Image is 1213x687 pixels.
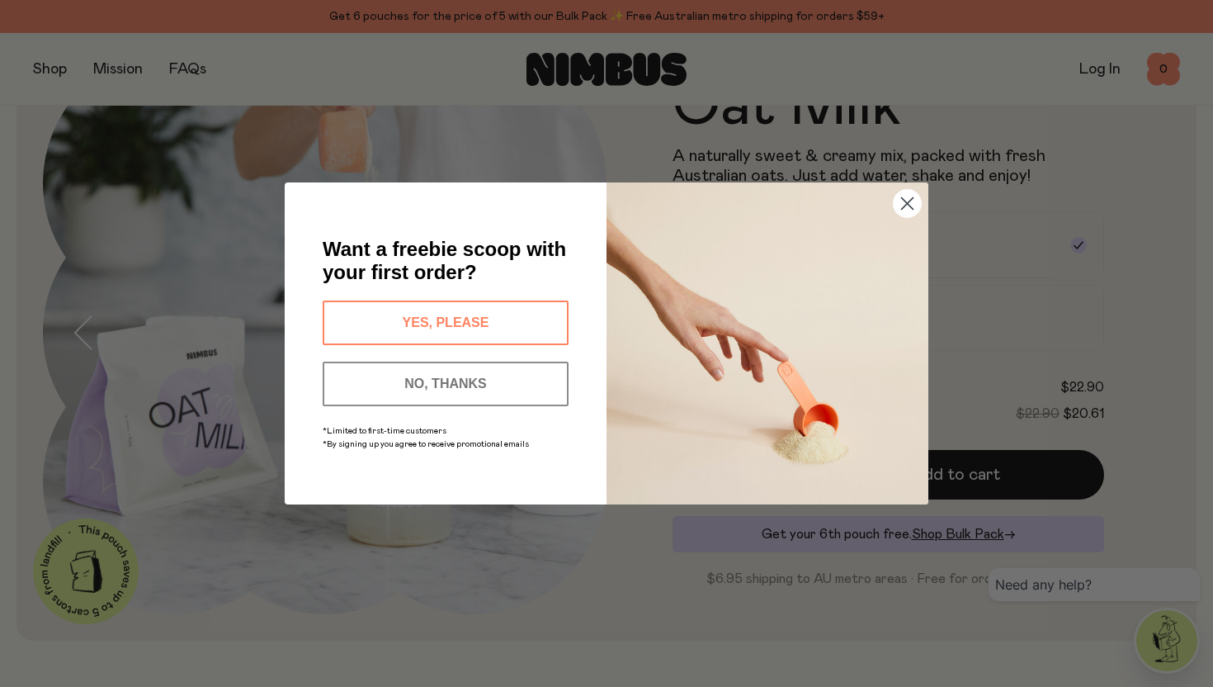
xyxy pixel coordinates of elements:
span: Want a freebie scoop with your first order? [323,238,566,283]
span: *By signing up you agree to receive promotional emails [323,440,529,448]
button: Close dialog [893,189,922,218]
img: c0d45117-8e62-4a02-9742-374a5db49d45.jpeg [606,182,928,505]
span: *Limited to first-time customers [323,427,446,435]
button: NO, THANKS [323,362,569,406]
button: YES, PLEASE [323,301,569,345]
